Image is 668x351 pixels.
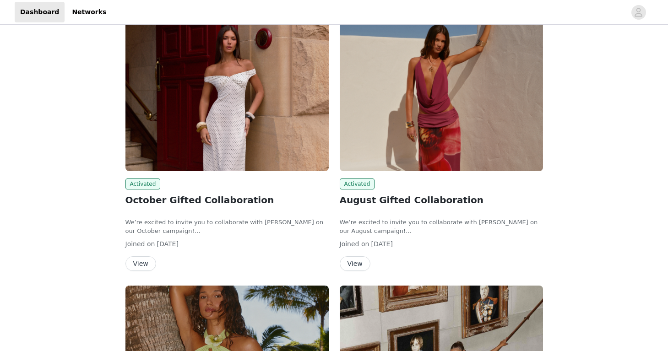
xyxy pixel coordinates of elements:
[371,240,393,248] span: [DATE]
[125,256,156,271] button: View
[634,5,643,20] div: avatar
[340,240,369,248] span: Joined on
[66,2,112,22] a: Networks
[340,218,543,236] p: We’re excited to invite you to collaborate with [PERSON_NAME] on our August campaign!
[125,19,329,171] img: Peppermayo AUS
[157,240,179,248] span: [DATE]
[340,256,370,271] button: View
[340,178,375,189] span: Activated
[340,193,543,207] h2: August Gifted Collaboration
[125,178,161,189] span: Activated
[15,2,65,22] a: Dashboard
[125,260,156,267] a: View
[125,240,155,248] span: Joined on
[125,193,329,207] h2: October Gifted Collaboration
[340,260,370,267] a: View
[125,218,329,236] p: We’re excited to invite you to collaborate with [PERSON_NAME] on our October campaign!
[340,19,543,171] img: Peppermayo AUS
